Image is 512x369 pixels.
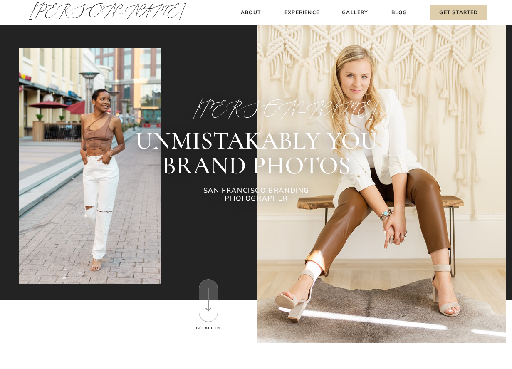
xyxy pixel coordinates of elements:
[195,325,222,332] h3: Go All In
[239,8,263,17] a: About
[390,8,409,17] a: Blog
[80,128,433,178] h2: UNMISTAKABLY YOU BRAND PHOTOS
[193,99,320,118] h2: [PERSON_NAME]
[430,5,487,20] a: Get Started
[341,8,369,17] a: Gallery
[284,8,321,17] a: Experience
[180,186,333,205] h1: SAN FRANCISCO BRANDING PHOTOGRAPHER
